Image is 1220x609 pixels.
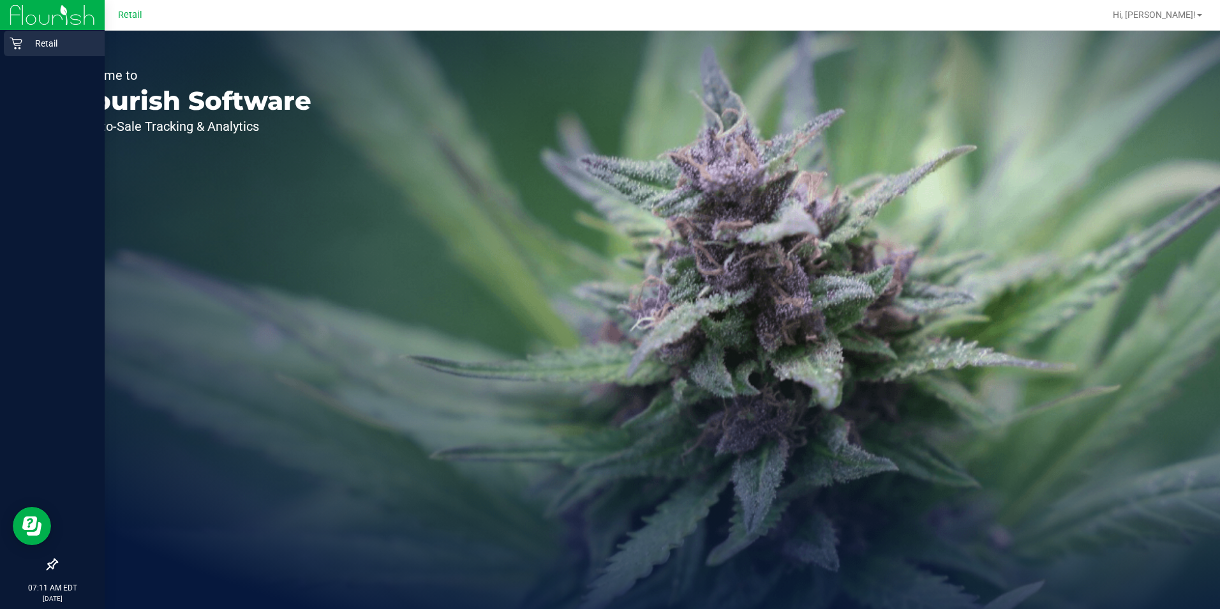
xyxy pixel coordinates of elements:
p: Seed-to-Sale Tracking & Analytics [69,120,311,133]
iframe: Resource center [13,507,51,545]
span: Retail [118,10,142,20]
p: [DATE] [6,594,99,603]
p: 07:11 AM EDT [6,582,99,594]
inline-svg: Retail [10,37,22,50]
p: Welcome to [69,69,311,82]
span: Hi, [PERSON_NAME]! [1113,10,1196,20]
p: Flourish Software [69,88,311,114]
p: Retail [22,36,99,51]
